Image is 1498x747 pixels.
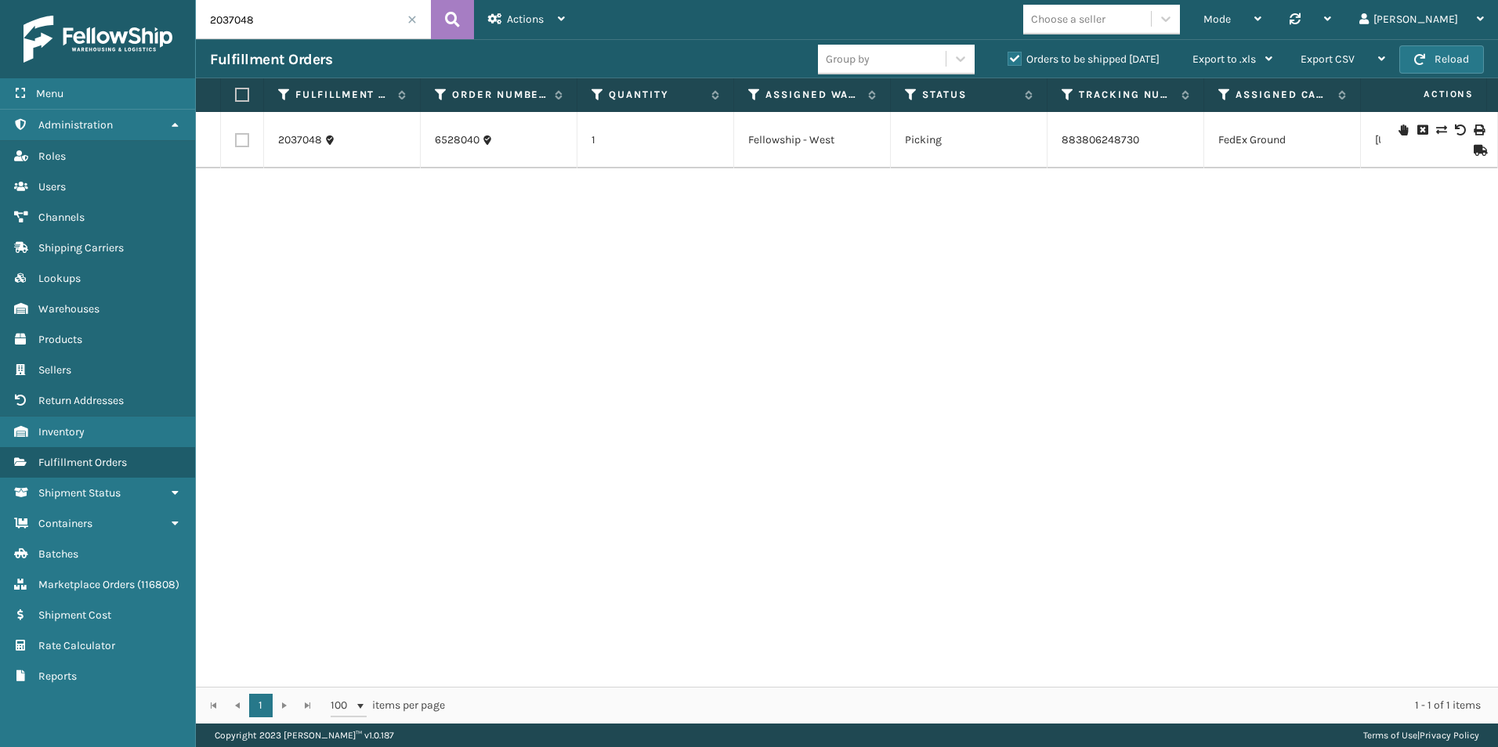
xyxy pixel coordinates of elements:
[38,363,71,377] span: Sellers
[295,88,390,102] label: Fulfillment Order Id
[1399,45,1484,74] button: Reload
[249,694,273,717] a: 1
[609,88,704,102] label: Quantity
[38,394,124,407] span: Return Addresses
[734,112,891,168] td: Fellowship - West
[38,486,121,500] span: Shipment Status
[1192,52,1256,66] span: Export to .xls
[765,88,860,102] label: Assigned Warehouse
[1204,112,1361,168] td: FedEx Ground
[1062,133,1139,146] a: 883806248730
[38,425,85,438] span: Inventory
[1079,88,1174,102] label: Tracking Number
[1455,125,1464,135] i: Void Label
[1301,52,1355,66] span: Export CSV
[24,16,172,63] img: logo
[38,180,66,193] span: Users
[38,578,135,591] span: Marketplace Orders
[1420,730,1479,741] a: Privacy Policy
[577,112,734,168] td: 1
[38,608,111,622] span: Shipment Cost
[38,118,113,132] span: Administration
[36,87,63,100] span: Menu
[1236,88,1330,102] label: Assigned Carrier Service
[215,724,394,747] p: Copyright 2023 [PERSON_NAME]™ v 1.0.187
[1203,13,1231,26] span: Mode
[1008,52,1160,66] label: Orders to be shipped [DATE]
[1417,125,1427,135] i: Cancel Fulfillment Order
[38,241,124,254] span: Shipping Carriers
[1436,125,1446,135] i: Change shipping
[507,13,544,26] span: Actions
[331,698,354,713] span: 100
[38,517,92,530] span: Containers
[210,50,332,69] h3: Fulfillment Orders
[435,132,479,148] a: 6528040
[826,51,870,67] div: Group by
[467,698,1481,713] div: 1 - 1 of 1 items
[331,694,445,717] span: items per page
[1363,730,1417,741] a: Terms of Use
[922,88,1017,102] label: Status
[1398,125,1408,135] i: On Hold
[891,112,1048,168] td: Picking
[38,639,115,652] span: Rate Calculator
[137,578,179,591] span: ( 116808 )
[1474,145,1483,156] i: Mark as Shipped
[38,456,127,469] span: Fulfillment Orders
[38,547,78,561] span: Batches
[38,150,66,163] span: Roles
[38,302,100,316] span: Warehouses
[1031,11,1105,27] div: Choose a seller
[278,132,322,148] a: 2037048
[452,88,547,102] label: Order Number
[38,211,85,224] span: Channels
[38,669,77,683] span: Reports
[38,272,81,285] span: Lookups
[1374,81,1483,107] span: Actions
[38,333,82,346] span: Products
[1363,724,1479,747] div: |
[1474,125,1483,135] i: Print Label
